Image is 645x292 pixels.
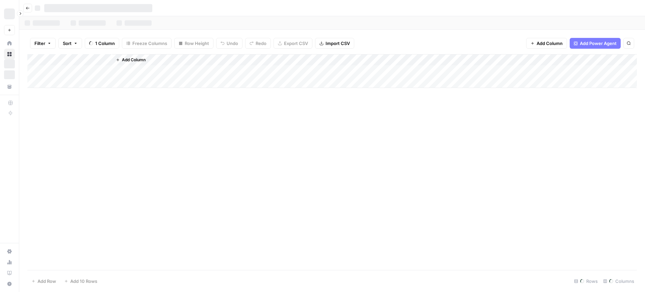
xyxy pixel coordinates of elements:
a: Browse [4,49,15,60]
span: Add Column [537,40,563,47]
button: Add Power Agent [570,38,621,49]
button: Freeze Columns [122,38,172,49]
span: Add Power Agent [580,40,617,47]
button: Filter [30,38,56,49]
a: Home [4,38,15,49]
span: Export CSV [284,40,308,47]
button: Row Height [174,38,213,49]
span: Undo [227,40,238,47]
button: Sort [58,38,82,49]
span: 1 Column [95,40,115,47]
span: Add 10 Rows [70,278,97,285]
button: Add 10 Rows [60,276,101,287]
span: Add Column [122,57,146,63]
div: Columns [600,276,637,287]
span: Redo [256,40,266,47]
button: Add Row [27,276,60,287]
button: Help + Support [4,278,15,289]
span: Filter [34,40,45,47]
a: Usage [4,257,15,268]
a: Your Data [4,81,15,92]
button: Redo [245,38,271,49]
button: Import CSV [315,38,354,49]
button: Export CSV [274,38,312,49]
span: Sort [63,40,72,47]
button: 1 Column [85,38,119,49]
span: Add Row [37,278,56,285]
button: Undo [216,38,242,49]
a: Settings [4,246,15,257]
span: Import CSV [326,40,350,47]
button: Add Column [526,38,567,49]
span: Freeze Columns [132,40,167,47]
div: Rows [571,276,600,287]
span: Row Height [185,40,209,47]
a: Learning Hub [4,268,15,278]
button: Add Column [113,55,148,64]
